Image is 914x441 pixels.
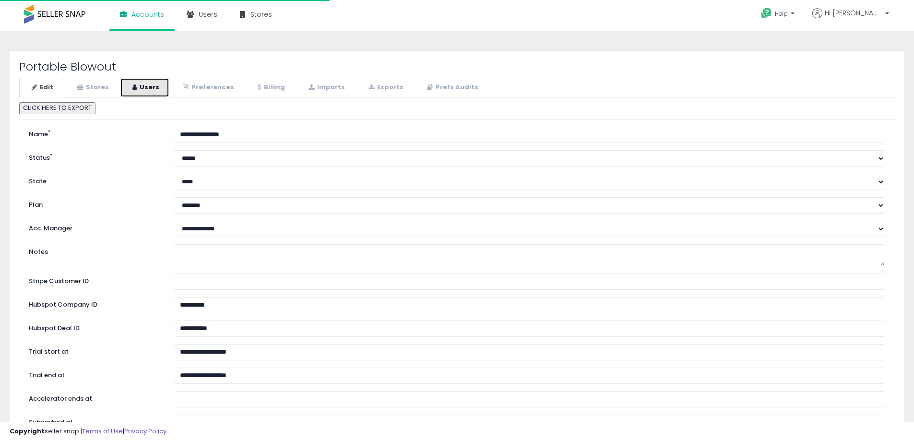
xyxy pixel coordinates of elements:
a: Billing [245,78,295,97]
label: State [22,174,166,186]
label: Trial end at [22,368,166,380]
span: Help [775,10,788,18]
label: Accelerator ends at [22,391,166,404]
label: Acc. Manager [22,221,166,233]
a: Users [120,78,169,97]
span: Stores [250,10,272,19]
label: Name [22,127,166,139]
a: Privacy Policy [124,427,166,436]
h2: Portable Blowout [19,60,895,73]
label: Notes [22,244,166,257]
a: Imports [296,78,355,97]
span: Hi [PERSON_NAME] [825,8,882,18]
button: CLICK HERE TO EXPORT [19,102,95,114]
a: Exports [356,78,414,97]
label: Status [22,150,166,163]
label: Plan [22,197,166,210]
label: Trial start at [22,344,166,357]
a: Preferences [170,78,244,97]
label: Subscribed at [22,415,166,427]
div: seller snap | | [10,427,166,436]
label: Stripe Customer ID [22,274,166,286]
a: Hi [PERSON_NAME] [812,8,889,30]
span: Accounts [131,10,164,19]
a: Prefs Audits [415,78,488,97]
i: Get Help [760,7,772,19]
label: Hubspot Deal ID [22,321,166,333]
a: Terms of Use [82,427,123,436]
span: Users [199,10,217,19]
a: Stores [64,78,119,97]
a: Edit [19,78,63,97]
strong: Copyright [10,427,45,436]
label: Hubspot Company ID [22,297,166,310]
